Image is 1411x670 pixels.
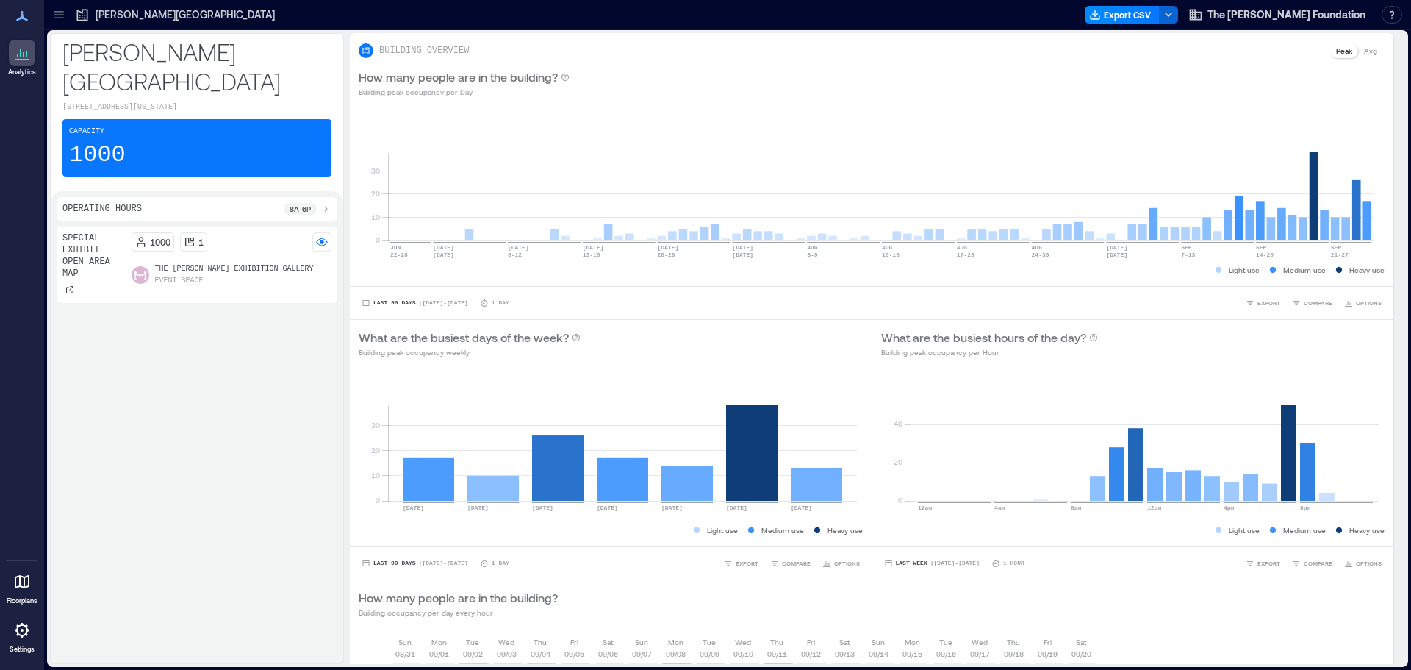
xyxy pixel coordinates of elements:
button: COMPARE [767,556,814,571]
text: 14-20 [1256,252,1274,258]
p: Medium use [1283,264,1326,276]
p: Fri [570,636,578,648]
p: 09/12 [801,648,821,660]
p: Light use [707,524,738,536]
text: 8pm [1300,505,1311,511]
p: [STREET_ADDRESS][US_STATE] [62,101,331,113]
span: OPTIONS [834,559,860,568]
p: 8a - 6p [290,203,311,215]
p: 09/05 [564,648,584,660]
text: [DATE] [791,505,812,511]
text: [DATE] [597,505,618,511]
p: Avg [1364,45,1377,57]
p: Analytics [8,68,36,76]
p: What are the busiest days of the week? [359,329,569,346]
text: 4am [994,505,1005,511]
p: Tue [703,636,716,648]
text: [DATE] [508,244,529,251]
tspan: 0 [376,235,380,244]
tspan: 20 [893,457,902,466]
button: EXPORT [1243,296,1283,310]
text: AUG [957,244,968,251]
text: [DATE] [583,244,604,251]
span: COMPARE [1304,299,1332,307]
button: OPTIONS [1341,296,1385,310]
p: Medium use [761,524,804,536]
tspan: 10 [371,471,380,480]
button: COMPARE [1289,556,1335,571]
p: Sat [1076,636,1086,648]
p: Light use [1229,524,1260,536]
p: 08/31 [395,648,415,660]
text: 7-13 [1181,252,1195,258]
p: Thu [770,636,783,648]
text: 12am [918,505,932,511]
p: 09/06 [598,648,618,660]
text: 21-27 [1331,252,1349,258]
tspan: 30 [371,166,380,175]
tspan: 30 [371,421,380,430]
text: [DATE] [1106,244,1127,251]
p: 1 Day [492,559,509,568]
span: OPTIONS [1356,299,1382,307]
p: Tue [939,636,952,648]
p: 09/19 [1038,648,1058,660]
p: 1000 [69,140,126,170]
p: [PERSON_NAME][GEOGRAPHIC_DATA] [96,7,275,22]
button: Export CSV [1085,6,1160,24]
text: SEP [1256,244,1267,251]
p: Building peak occupancy weekly [359,346,581,358]
text: 22-28 [390,252,408,258]
p: Sun [398,636,412,648]
a: Analytics [4,35,40,81]
p: How many people are in the building? [359,589,558,607]
text: [DATE] [732,244,753,251]
tspan: 20 [371,189,380,198]
p: Building peak occupancy per Hour [881,346,1098,358]
p: Wed [498,636,514,648]
p: The [PERSON_NAME] Exhibition Gallery [155,263,314,275]
text: SEP [1181,244,1192,251]
p: Fri [807,636,815,648]
p: 1 Day [492,299,509,307]
p: 1000 [150,236,170,248]
span: The [PERSON_NAME] Foundation [1207,7,1365,22]
span: EXPORT [1257,559,1280,568]
p: Peak [1336,45,1352,57]
button: EXPORT [1243,556,1283,571]
span: OPTIONS [1356,559,1382,568]
button: Last 90 Days |[DATE]-[DATE] [359,296,471,310]
button: Last Week |[DATE]-[DATE] [881,556,983,571]
p: Thu [534,636,547,648]
text: AUG [882,244,893,251]
span: COMPARE [782,559,811,568]
p: 09/14 [869,648,888,660]
text: JUN [390,244,401,251]
p: 09/16 [936,648,956,660]
p: 09/04 [531,648,550,660]
p: Building occupancy per day every hour [359,607,558,619]
text: [DATE] [403,505,424,511]
text: 8am [1071,505,1082,511]
p: 09/20 [1071,648,1091,660]
p: Wed [972,636,988,648]
text: [DATE] [467,505,489,511]
p: 09/10 [733,648,753,660]
p: Capacity [69,126,104,138]
p: Floorplans [7,596,37,605]
p: 09/13 [835,648,855,660]
p: Light use [1229,264,1260,276]
p: Fri [1044,636,1052,648]
text: 13-19 [583,252,600,258]
text: SEP [1331,244,1342,251]
text: [DATE] [658,244,679,251]
text: 6-12 [508,252,522,258]
p: How many people are in the building? [359,68,558,86]
p: 09/11 [767,648,787,660]
button: EXPORT [721,556,761,571]
p: Mon [905,636,920,648]
p: Heavy use [1349,264,1385,276]
tspan: 40 [893,419,902,428]
span: EXPORT [736,559,758,568]
p: 1 Hour [1003,559,1024,568]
